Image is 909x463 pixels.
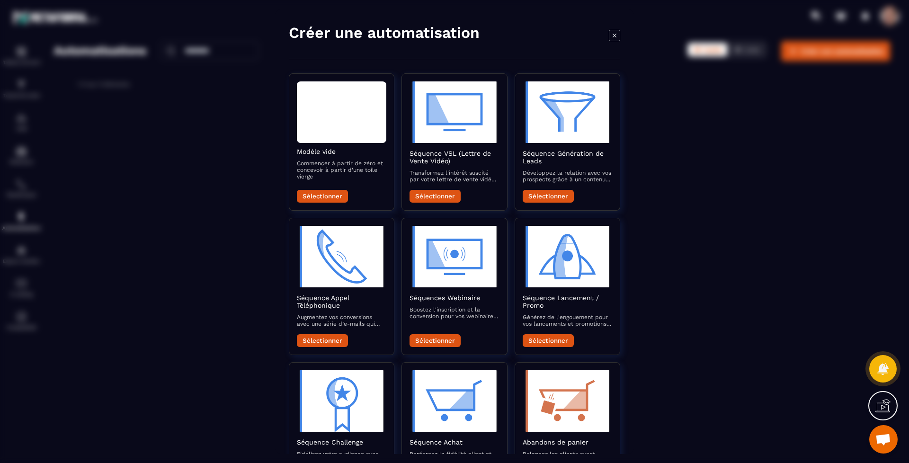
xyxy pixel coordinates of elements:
h2: Séquence Challenge [297,438,386,446]
h2: Séquences Webinaire [410,294,499,302]
h2: Séquence Génération de Leads [523,150,612,165]
h2: Modèle vide [297,148,386,155]
button: Sélectionner [297,190,348,203]
a: Ouvrir le chat [869,425,898,454]
img: automation-objective-icon [410,226,499,287]
p: Développez la relation avec vos prospects grâce à un contenu attractif qui les accompagne vers la... [523,169,612,183]
p: Transformez l'intérêt suscité par votre lettre de vente vidéo en actions concrètes avec des e-mai... [410,169,499,183]
img: automation-objective-icon [410,370,499,432]
img: automation-objective-icon [297,226,386,287]
img: automation-objective-icon [523,226,612,287]
h2: Séquence Achat [410,438,499,446]
button: Sélectionner [410,190,461,203]
p: Générez de l'engouement pour vos lancements et promotions avec une séquence d’e-mails captivante ... [523,314,612,327]
button: Sélectionner [297,334,348,347]
button: Sélectionner [523,190,574,203]
img: automation-objective-icon [523,370,612,432]
h2: Abandons de panier [523,438,612,446]
h4: Créer une automatisation [289,23,480,42]
h2: Séquence Appel Téléphonique [297,294,386,309]
img: automation-objective-icon [297,370,386,432]
h2: Séquence Lancement / Promo [523,294,612,309]
img: automation-objective-icon [523,81,612,143]
img: automation-objective-icon [410,81,499,143]
p: Augmentez vos conversions avec une série d’e-mails qui préparent et suivent vos appels commerciaux [297,314,386,327]
button: Sélectionner [523,334,574,347]
p: Boostez l'inscription et la conversion pour vos webinaires avec des e-mails qui informent, rappel... [410,306,499,320]
button: Sélectionner [410,334,461,347]
p: Commencer à partir de zéro et concevoir à partir d'une toile vierge [297,160,386,180]
h2: Séquence VSL (Lettre de Vente Vidéo) [410,150,499,165]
